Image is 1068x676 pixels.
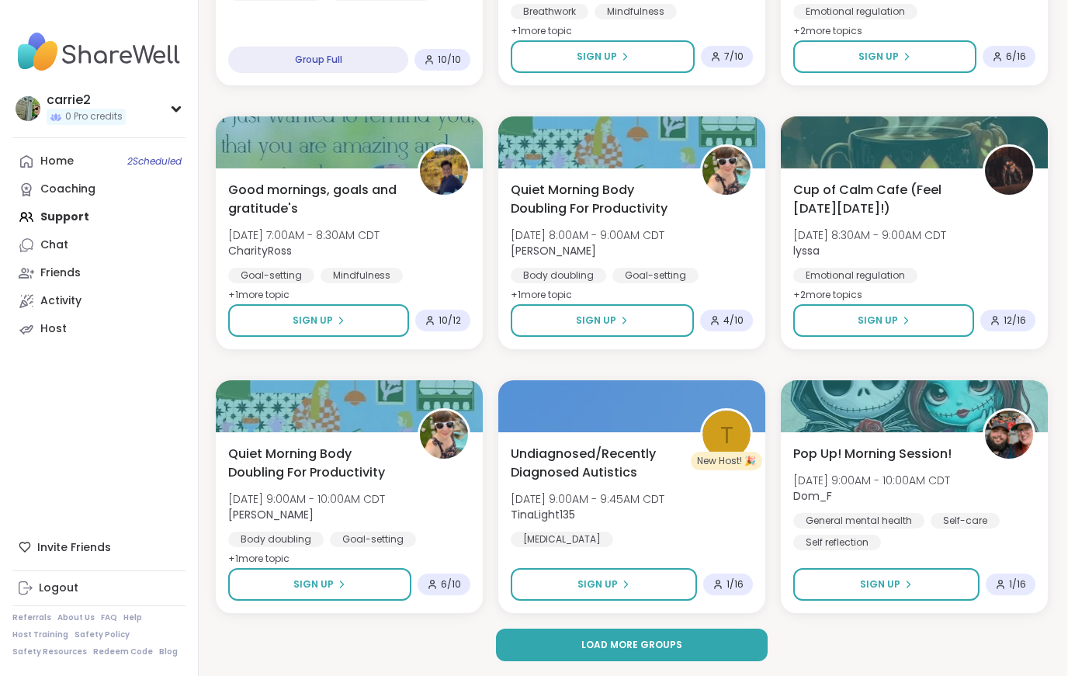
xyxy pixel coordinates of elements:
span: 10 / 10 [438,54,461,66]
div: Mindfulness [595,4,677,19]
a: Help [123,612,142,623]
a: Referrals [12,612,51,623]
img: ShareWell Nav Logo [12,25,186,79]
span: Sign Up [577,577,618,591]
span: Quiet Morning Body Doubling For Productivity [511,181,683,218]
button: Load more groups [496,629,767,661]
img: lyssa [985,147,1033,195]
a: FAQ [101,612,117,623]
span: [DATE] 9:00AM - 10:00AM CDT [793,473,950,488]
a: Home2Scheduled [12,147,186,175]
span: 7 / 10 [724,50,744,63]
span: [DATE] 8:30AM - 9:00AM CDT [793,227,946,243]
img: carrie2 [16,96,40,121]
span: Sign Up [293,577,334,591]
div: Close Step [1042,6,1062,26]
a: Chat [12,231,186,259]
span: Undiagnosed/Recently Diagnosed Autistics [511,445,683,482]
div: Mindfulness [321,268,403,283]
div: Invite Friends [12,533,186,561]
button: Sign Up [793,40,976,73]
button: Sign Up [793,568,980,601]
div: General mental health [793,513,924,529]
span: T [720,417,733,453]
span: 4 / 10 [723,314,744,327]
span: 0 Pro credits [65,110,123,123]
div: Coaching [40,182,95,197]
div: Host [40,321,67,337]
img: Dom_F [985,411,1033,459]
span: 2 Scheduled [127,155,182,168]
img: Adrienne_QueenOfTheDawn [420,411,468,459]
img: CharityRoss [420,147,468,195]
a: Blog [159,647,178,657]
span: 6 / 10 [441,578,461,591]
div: Group Full [228,47,408,73]
span: 10 / 12 [439,314,461,327]
a: Coaching [12,175,186,203]
button: Sign Up [793,304,974,337]
span: [DATE] 7:00AM - 8:30AM CDT [228,227,380,243]
a: Logout [12,574,186,602]
span: 12 / 16 [1004,314,1026,327]
b: lyssa [793,243,820,258]
b: TinaLight135 [511,507,575,522]
div: Chat [40,237,68,253]
button: Sign Up [511,40,695,73]
div: Self reflection [793,535,881,550]
button: Sign Up [511,568,697,601]
a: Host Training [12,629,68,640]
a: Safety Resources [12,647,87,657]
a: Safety Policy [75,629,130,640]
span: Sign Up [293,314,333,328]
img: Adrienne_QueenOfTheDawn [702,147,751,195]
div: New Host! 🎉 [691,452,762,470]
div: Friends [40,265,81,281]
span: Sign Up [577,50,617,64]
a: About Us [57,612,95,623]
span: [DATE] 8:00AM - 9:00AM CDT [511,227,664,243]
div: [MEDICAL_DATA] [511,532,613,547]
div: Emotional regulation [793,4,917,19]
b: [PERSON_NAME] [228,507,314,522]
div: Goal-setting [228,268,314,283]
span: 1 / 16 [1009,578,1026,591]
b: CharityRoss [228,243,292,258]
div: Emotional regulation [793,268,917,283]
span: Sign Up [858,314,898,328]
span: Load more groups [581,638,682,652]
span: Quiet Morning Body Doubling For Productivity [228,445,400,482]
button: Sign Up [511,304,694,337]
span: Sign Up [860,577,900,591]
div: Goal-setting [612,268,699,283]
div: Activity [40,293,81,309]
a: Activity [12,287,186,315]
div: Home [40,154,74,169]
div: Body doubling [511,268,606,283]
div: Goal-setting [330,532,416,547]
div: Breathwork [511,4,588,19]
b: Dom_F [793,488,832,504]
span: 6 / 16 [1006,50,1026,63]
span: [DATE] 9:00AM - 10:00AM CDT [228,491,385,507]
span: Cup of Calm Cafe (Feel [DATE][DATE]!) [793,181,966,218]
div: Logout [39,581,78,596]
div: Self-care [931,513,1000,529]
b: [PERSON_NAME] [511,243,596,258]
span: Good mornings, goals and gratitude's [228,181,400,218]
a: Redeem Code [93,647,153,657]
a: Host [12,315,186,343]
a: Friends [12,259,186,287]
div: Body doubling [228,532,324,547]
span: Sign Up [576,314,616,328]
button: Sign Up [228,304,409,337]
span: 1 / 16 [726,578,744,591]
span: Sign Up [858,50,899,64]
div: carrie2 [47,92,126,109]
span: Pop Up! Morning Session! [793,445,952,463]
button: Sign Up [228,568,411,601]
span: [DATE] 9:00AM - 9:45AM CDT [511,491,664,507]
